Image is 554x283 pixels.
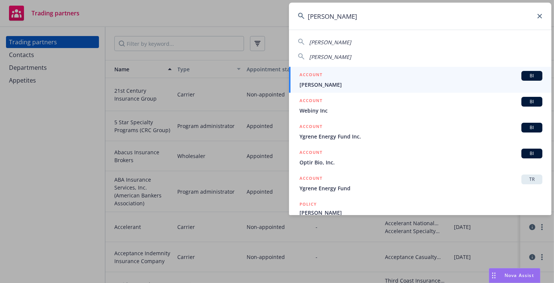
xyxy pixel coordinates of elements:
h5: ACCOUNT [299,71,322,80]
span: TR [524,176,539,183]
span: Webiny Inc [299,107,542,114]
span: Ygrene Energy Fund Inc. [299,132,542,140]
div: Drag to move [489,268,499,283]
a: ACCOUNTTRYgrene Energy Fund [289,170,551,196]
span: [PERSON_NAME] [309,39,351,46]
a: ACCOUNTBIYgrene Energy Fund Inc. [289,119,551,145]
span: [PERSON_NAME] [299,209,542,217]
h5: ACCOUNT [299,123,322,132]
span: Ygrene Energy Fund [299,184,542,192]
h5: ACCOUNT [299,149,322,158]
span: [PERSON_NAME] [299,81,542,89]
span: Optir Bio, Inc. [299,158,542,166]
span: BI [524,98,539,105]
a: ACCOUNTBI[PERSON_NAME] [289,67,551,93]
button: Nova Assist [489,268,541,283]
span: BI [524,150,539,157]
span: Nova Assist [505,272,534,278]
span: BI [524,124,539,131]
span: BI [524,72,539,79]
input: Search... [289,3,551,30]
h5: ACCOUNT [299,175,322,184]
span: [PERSON_NAME] [309,53,351,60]
h5: ACCOUNT [299,97,322,106]
a: ACCOUNTBIWebiny Inc [289,93,551,119]
a: POLICY[PERSON_NAME] [289,196,551,229]
h5: POLICY [299,200,317,208]
a: ACCOUNTBIOptir Bio, Inc. [289,145,551,170]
